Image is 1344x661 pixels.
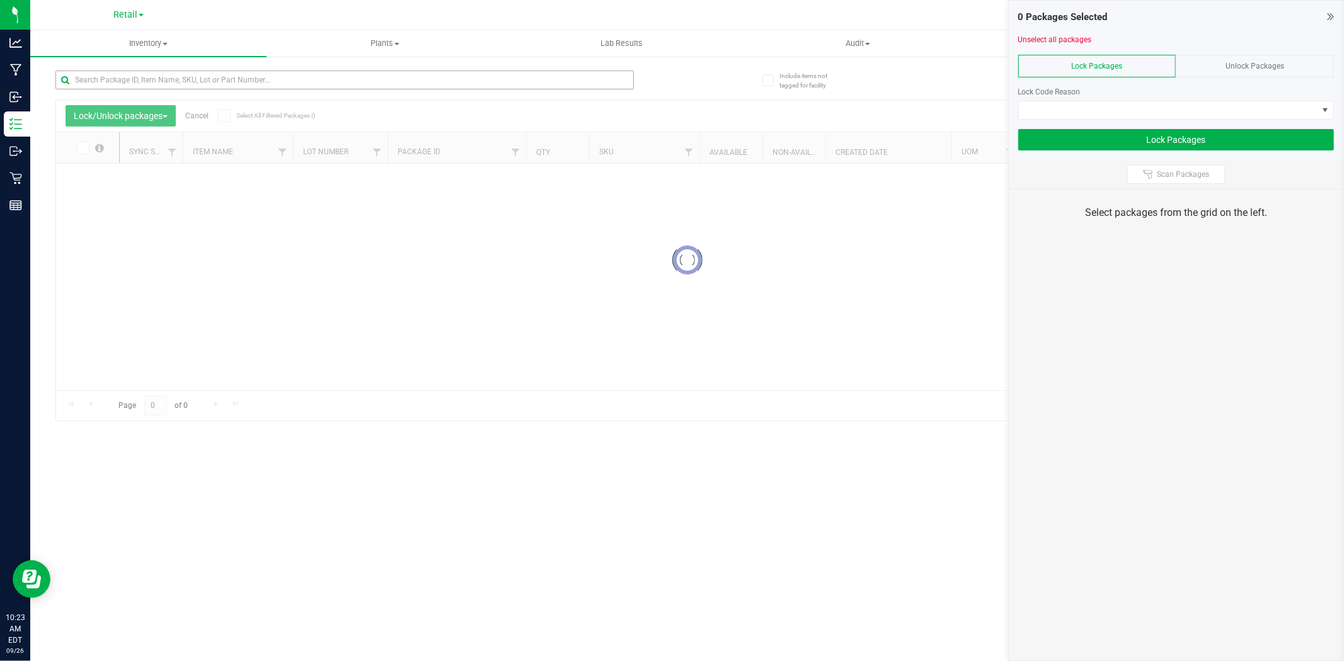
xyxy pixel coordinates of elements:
[6,646,25,655] p: 09/26
[1127,165,1225,184] button: Scan Packages
[9,91,22,103] inline-svg: Inbound
[9,37,22,49] inline-svg: Analytics
[13,560,50,598] iframe: Resource center
[503,30,740,57] a: Lab Results
[1018,88,1081,96] span: Lock Code Reason
[1018,35,1092,44] a: Unselect all packages
[740,30,976,57] a: Audit
[9,64,22,76] inline-svg: Manufacturing
[9,118,22,130] inline-svg: Inventory
[740,38,975,49] span: Audit
[9,199,22,212] inline-svg: Reports
[55,71,634,89] input: Search Package ID, Item Name, SKU, Lot or Part Number...
[30,30,267,57] a: Inventory
[1157,169,1209,179] span: Scan Packages
[6,612,25,646] p: 10:23 AM EDT
[1226,62,1284,71] span: Unlock Packages
[30,38,267,49] span: Inventory
[976,30,1212,57] a: Inventory Counts
[267,38,502,49] span: Plants
[1072,62,1123,71] span: Lock Packages
[113,9,137,20] span: Retail
[9,172,22,184] inline-svg: Retail
[267,30,503,57] a: Plants
[9,145,22,157] inline-svg: Outbound
[779,71,842,90] span: Include items not tagged for facility
[583,38,660,49] span: Lab Results
[1025,205,1328,220] div: Select packages from the grid on the left.
[1018,129,1334,150] button: Lock Packages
